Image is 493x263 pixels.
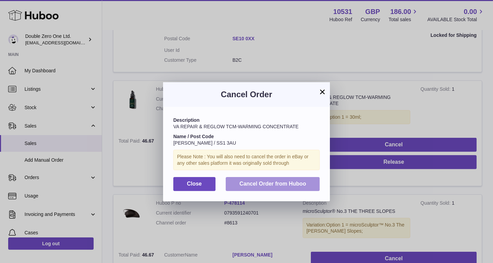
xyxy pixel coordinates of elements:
[173,134,214,139] strong: Name / Post Code
[173,124,299,129] span: VA REPAIR & REGLOW TCM-WARMING CONCENTRATE
[173,140,236,146] span: [PERSON_NAME] / SS1 3AU
[173,150,320,170] div: Please Note : You will also need to cancel the order in eBay or any other sales platform it was o...
[173,177,216,191] button: Close
[226,177,320,191] button: Cancel Order from Huboo
[318,88,327,96] button: ×
[173,89,320,100] h3: Cancel Order
[173,117,200,123] strong: Description
[187,181,202,187] span: Close
[239,181,306,187] span: Cancel Order from Huboo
